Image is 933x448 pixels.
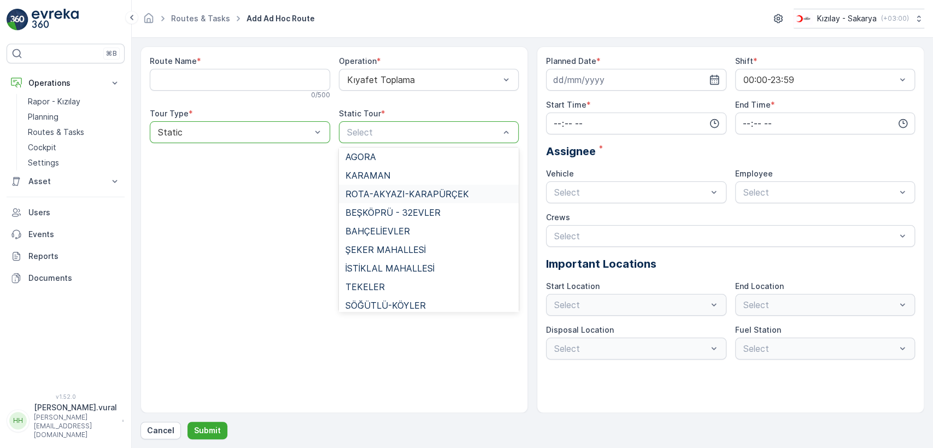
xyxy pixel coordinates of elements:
p: Rapor - Kızılay [28,96,80,107]
span: KARAMAN [345,170,390,180]
label: Planned Date [546,56,596,66]
p: Planning [28,111,58,122]
span: Add Ad Hoc Route [244,13,317,24]
a: Settings [24,155,125,170]
span: SÖĞÜTLÜ-KÖYLER [345,300,426,310]
label: Vehicle [546,169,574,178]
label: Operation [339,56,377,66]
button: Operations [7,72,125,94]
label: Start Location [546,281,600,291]
span: v 1.52.0 [7,393,125,400]
span: İSTİKLAL MAHALLESİ [345,263,435,273]
a: Planning [24,109,125,125]
p: Cancel [147,425,174,436]
label: Static Tour [339,109,381,118]
span: AGORA [345,152,376,162]
label: End Time [735,100,771,109]
p: Select [743,186,896,199]
p: Kızılay - Sakarya [817,13,877,24]
p: Operations [28,78,103,89]
a: Homepage [143,16,155,26]
img: k%C4%B1z%C4%B1lay_DTAvauz.png [794,13,813,25]
button: Asset [7,170,125,192]
a: Events [7,223,125,245]
button: Kızılay - Sakarya(+03:00) [794,9,924,28]
p: Cockpit [28,142,56,153]
p: Settings [28,157,59,168]
p: Submit [194,425,221,436]
p: Routes & Tasks [28,127,84,138]
p: Documents [28,273,120,284]
div: HH [9,412,27,429]
a: Documents [7,267,125,289]
p: ⌘B [106,49,117,58]
p: Select [554,229,896,243]
p: Users [28,207,120,218]
a: Reports [7,245,125,267]
label: Route Name [150,56,197,66]
label: Start Time [546,100,586,109]
span: ŞEKER MAHALLESİ [345,245,426,255]
label: Crews [546,213,570,222]
a: Cockpit [24,140,125,155]
p: [PERSON_NAME].vural [34,402,117,413]
span: BAHÇELİEVLER [345,226,410,236]
span: Assignee [546,143,596,160]
label: Employee [735,169,773,178]
label: Tour Type [150,109,189,118]
span: TEKELER [345,282,385,292]
p: [PERSON_NAME][EMAIL_ADDRESS][DOMAIN_NAME] [34,413,117,439]
a: Routes & Tasks [171,14,230,23]
a: Routes & Tasks [24,125,125,140]
label: End Location [735,281,784,291]
p: Select [347,126,500,139]
a: Rapor - Kızılay [24,94,125,109]
p: 0 / 500 [311,91,330,99]
p: Events [28,229,120,240]
button: Submit [187,422,227,439]
input: dd/mm/yyyy [546,69,726,91]
p: Select [554,186,707,199]
label: Fuel Station [735,325,781,334]
button: Cancel [140,422,181,439]
img: logo [7,9,28,31]
button: HH[PERSON_NAME].vural[PERSON_NAME][EMAIL_ADDRESS][DOMAIN_NAME] [7,402,125,439]
a: Users [7,202,125,223]
p: Reports [28,251,120,262]
label: Shift [735,56,753,66]
p: Important Locations [546,256,915,272]
p: ( +03:00 ) [881,14,909,23]
img: logo_light-DOdMpM7g.png [32,9,79,31]
span: ROTA-AKYAZI-KARAPÜRÇEK [345,189,469,199]
span: BEŞKÖPRÜ - 32EVLER [345,208,441,217]
p: Asset [28,176,103,187]
label: Disposal Location [546,325,614,334]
